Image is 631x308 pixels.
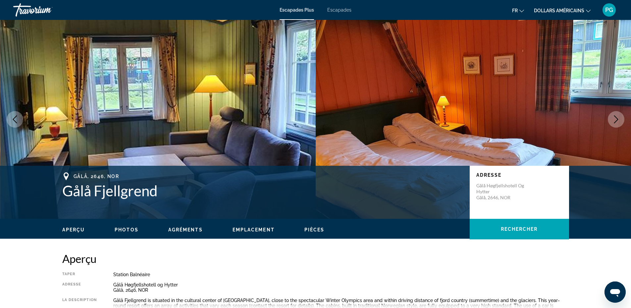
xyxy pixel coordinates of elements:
[233,227,275,233] button: Emplacement
[512,8,518,13] font: fr
[62,282,97,293] div: Adresse
[476,172,562,178] p: Adresse
[13,1,79,19] a: Travorium
[115,227,138,232] span: Photos
[168,227,203,232] span: Agréments
[304,227,325,232] span: Pièces
[113,272,569,277] div: Station balnéaire
[470,219,569,239] button: Rechercher
[62,227,85,233] button: Aperçu
[476,183,529,201] p: Gålå Høgfjellshotell og Hytter Gålå, 2646, NOR
[168,227,203,233] button: Agréments
[605,6,613,13] font: PG
[608,111,624,128] button: Next image
[280,7,314,13] a: Escapades Plus
[512,6,524,15] button: Changer de langue
[605,281,626,303] iframe: Bouton de lancement de la fenêtre de messagerie
[601,3,618,17] button: Menu utilisateur
[327,7,351,13] a: Escapades
[534,8,584,13] font: dollars américains
[7,111,23,128] button: Previous image
[115,227,138,233] button: Photos
[62,272,97,277] div: Taper
[534,6,591,15] button: Changer de devise
[304,227,325,233] button: Pièces
[62,227,85,232] span: Aperçu
[113,282,569,293] div: Gålå Høgfjellshotell og Hytter Gålå, 2646, NOR
[233,227,275,232] span: Emplacement
[501,226,538,232] span: Rechercher
[62,252,569,265] h2: Aperçu
[74,174,119,179] span: Gålå, 2646, NOR
[62,182,463,199] h1: Gålå Fjellgrend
